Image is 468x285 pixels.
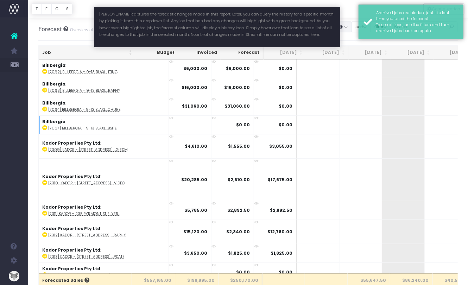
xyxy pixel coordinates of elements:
strong: Kador Properties Pty Ltd [42,247,100,253]
strong: Billbergia [42,119,65,125]
strong: $2,610.00 [228,177,250,183]
strong: Kador Properties Pty Ltd [42,173,100,179]
abbr: [7309] Kador - 235 Pyrmont St Leasing EDM [48,147,128,152]
td: : [39,115,169,134]
span: Forecasted Sales [42,277,89,284]
strong: $20,285.00 [182,177,208,183]
button: S [62,4,72,14]
strong: $16,000.00 [182,84,208,90]
span: $1,825.00 [271,250,293,256]
div: Vertical button group [423,4,464,14]
abbr: [7312] Kador - 235 Pyrmont St Photography [48,233,126,238]
p: [PERSON_NAME] captures the forecast changes made in this report. Later, you can query the history... [99,11,335,38]
abbr: [7313] Kador - 235 Pyrmont St Digital Leasing IM Update [48,254,125,259]
div: Vertical button group [32,4,72,14]
th: Budget [136,46,178,59]
th: Aug 25: activate to sort column ascending [306,46,349,59]
strong: $6,000.00 [226,65,250,71]
abbr: [7064] Billbergia - 9-13 Blaxland Road Sales Brochure [48,107,121,112]
span: $0.00 [279,122,293,128]
strong: $31,060.00 [182,103,208,109]
td: : [39,262,169,281]
strong: $1,555.00 [228,143,250,149]
th: Job: activate to sort column ascending [39,46,136,59]
strong: $3,650.00 [184,250,208,256]
strong: $4,610.00 [185,143,208,149]
span: Forecast [38,26,62,33]
td: : [39,97,169,115]
span: $17,675.00 [268,177,293,183]
td: : [39,78,169,96]
th: Forecast [221,46,264,59]
button: F [42,4,52,14]
abbr: [7067] Billbergia - 9-13 Blaxland Road Website [48,126,117,131]
abbr: [7062] Billbergia - 9-13 Blaxland Road Copywriting [48,69,118,75]
small: Overview of forecasted sales, cost and gross profit [68,26,171,33]
span: $12,780.00 [268,229,293,235]
div: Archived jobs are hidden, just like last time you used the forecast. To see all jobs, use the fil... [376,10,458,34]
strong: $1,825.00 [228,250,250,256]
td: : [39,134,169,158]
span: $0.00 [279,103,293,109]
button: C [51,4,63,14]
td: : [39,59,169,78]
strong: $0.00 [236,269,250,275]
strong: Kador Properties Pty Ltd [42,204,100,210]
button: sort [352,21,371,32]
td: : [39,220,169,244]
strong: $0.00 [236,122,250,128]
abbr: [7063] Billbergia - 9-13 Blaxland Road Photography [48,88,120,93]
abbr: [7311] Kador - 235 Pyrmont St Flyers [48,211,120,216]
th: Oct 25: activate to sort column ascending [391,46,434,59]
span: $3,055.00 [270,143,293,150]
td: : [39,158,169,201]
strong: $15,120.00 [184,229,208,235]
span: $0.00 [279,269,293,275]
th: Invoiced [178,46,221,59]
strong: Kador Properties Pty Ltd [42,140,100,146]
strong: Billbergia [42,62,65,68]
th: Sep 25: activate to sort column ascending [349,46,391,59]
abbr: [7315] Kador - 235 Pyrmont St Tenant Reps Event [48,273,125,278]
td: : [39,244,169,262]
strong: $5,785.00 [185,207,208,213]
strong: $16,000.00 [224,84,250,90]
abbr: [7310] Kador - 235 Pyrmont St Leasing Video [48,180,125,186]
span: $0.00 [279,65,293,72]
th: Jul 25: activate to sort column ascending [264,46,306,59]
img: images/default_profile_image.png [9,271,19,281]
span: $2,892.50 [270,207,293,214]
strong: $2,892.50 [228,207,250,213]
button: T [32,4,42,14]
strong: Kador Properties Pty Ltd [42,226,100,232]
span: $0.00 [279,84,293,91]
strong: Billbergia [42,81,65,87]
td: : [39,201,169,220]
strong: $6,000.00 [184,65,208,71]
strong: $2,340.00 [227,229,250,235]
strong: $31,060.00 [225,103,250,109]
button: Configuration [423,4,464,14]
strong: Kador Properties Pty Ltd [42,266,100,272]
strong: Billbergia [42,100,65,106]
